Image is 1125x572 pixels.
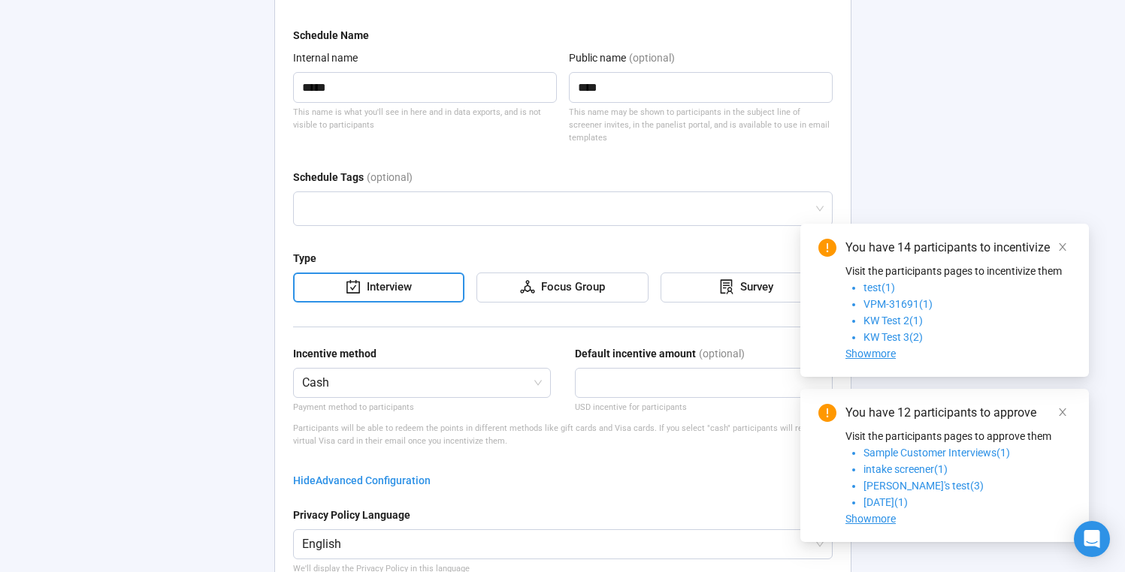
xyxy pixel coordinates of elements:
[302,530,824,558] span: English
[863,315,923,327] span: KW Test 2(1)
[845,404,1071,422] div: You have 12 participants to approve
[863,496,908,508] span: [DATE](1)
[629,50,675,72] div: (optional)
[719,279,734,294] span: solution
[845,348,896,360] span: Showmore
[1057,242,1068,252] span: close
[845,263,1071,279] p: Visit the participants pages to incentivize them
[293,422,833,448] p: Participants will be able to redeem the points in different methods like gift cards and Visa card...
[293,507,410,523] div: Privacy Policy Language
[293,345,377,362] div: Incentive method
[293,106,557,132] div: This name is what you'll see in here and in data exports, and is not visible to participants
[293,169,364,185] div: Schedule Tags
[818,239,836,257] span: exclamation-circle
[734,278,773,297] div: Survey
[569,50,626,66] div: Public name
[863,480,984,492] span: [PERSON_NAME]'s test(3)
[863,331,923,343] span: KW Test 3(2)
[863,447,1010,459] span: Sample Customer Interviews(1)
[699,345,745,368] div: (optional)
[367,169,413,191] div: (optional)
[845,513,896,525] span: Showmore
[863,298,933,310] span: VPM-31691(1)
[1074,521,1110,557] div: Open Intercom Messenger
[818,404,836,422] span: exclamation-circle
[569,106,833,145] div: This name may be shown to participants in the subject line of screener invites, in the panelist p...
[535,278,605,297] div: Focus Group
[575,401,833,414] div: USD incentive for participants
[293,50,358,66] div: Internal name
[293,27,369,44] div: Schedule Name
[361,278,412,297] div: Interview
[293,472,833,489] div: HideAdvanced Configuration
[302,369,542,397] span: Cash
[863,463,948,475] span: intake screener(1)
[845,428,1071,444] p: Visit the participants pages to approve them
[293,472,815,489] div: Hide Advanced Configuration
[293,401,551,414] p: Payment method to participants
[1057,407,1068,417] span: close
[293,250,316,266] div: Type
[520,279,535,294] span: deployment-unit
[575,345,696,362] div: Default incentive amount
[346,279,361,294] span: carry-out
[845,239,1071,257] div: You have 14 participants to incentivize
[863,281,895,294] span: test(1)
